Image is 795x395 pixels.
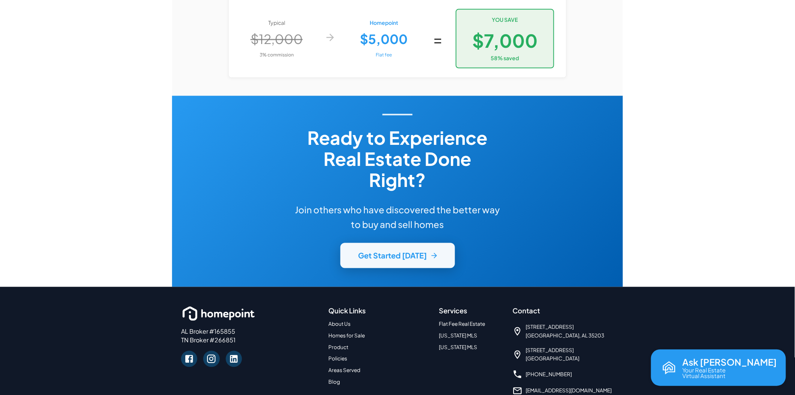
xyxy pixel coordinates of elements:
p: $5,000 [348,29,420,49]
p: Homepoint [348,19,420,26]
span: 3% commission [260,52,294,58]
span: Flat fee [376,52,392,58]
p: $12,000 [241,29,313,49]
a: [US_STATE] MLS [439,344,477,351]
img: Reva [660,359,678,377]
p: = [429,27,446,50]
button: Open chat with Reva [651,349,786,386]
p: AL Broker #165855 TN Broker #266851 [181,328,319,345]
h6: Join others who have discovered the better way to buy and sell homes [294,203,501,232]
a: Homes for Sale [328,333,365,339]
a: [US_STATE] MLS [439,333,477,339]
h6: Services [439,305,503,317]
a: Blog [328,379,340,385]
span: [STREET_ADDRESS] [GEOGRAPHIC_DATA] [526,346,579,364]
span: [STREET_ADDRESS] [GEOGRAPHIC_DATA], AL 35203 [526,323,604,340]
a: Flat Fee Real Estate [439,321,485,327]
p: Your Real Estate Virtual Assistant [683,367,726,378]
h6: Contact [512,305,614,317]
h6: YOU SAVE [462,16,547,24]
a: [PHONE_NUMBER] [526,371,572,378]
a: Product [328,344,348,351]
a: Policies [328,355,347,362]
a: Areas Served [328,367,360,374]
h6: Quick Links [328,305,430,317]
a: [EMAIL_ADDRESS][DOMAIN_NAME] [526,387,612,394]
p: Ask [PERSON_NAME] [683,357,777,367]
button: Get Started [DATE] [340,243,455,268]
p: 58 % saved [462,54,547,62]
a: About Us [328,321,351,327]
p: $7,000 [462,27,547,54]
img: homepoint_logo_white_horz.png [181,305,256,322]
h3: Ready to Experience Real Estate Done Right? [294,128,501,191]
p: Typical [241,19,313,26]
